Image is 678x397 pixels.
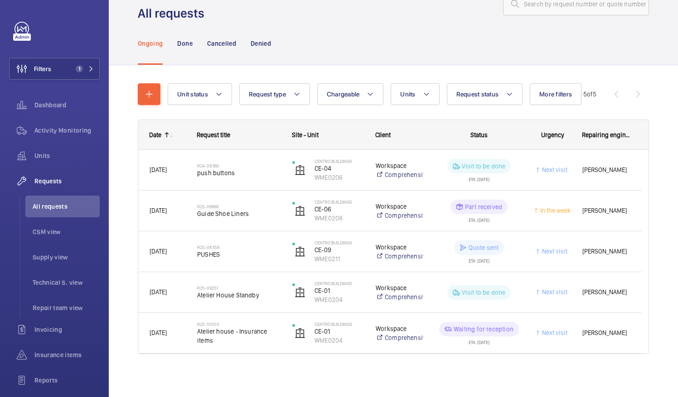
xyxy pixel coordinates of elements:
span: Request title [197,131,230,139]
p: Quote sent [469,243,499,252]
p: Workspace [376,161,423,170]
h2: R25-09251 [197,285,281,291]
a: Comprehensive [376,292,423,301]
span: Status [470,131,488,139]
p: WME0211 [315,254,364,263]
span: Filters [34,64,51,73]
h2: R24-08360 [197,163,281,168]
img: elevator.svg [295,246,305,257]
span: Request status [456,91,499,98]
span: [DATE] [150,166,167,173]
span: Repair team view [33,303,100,312]
p: Workspace [376,324,423,333]
a: Comprehensive [376,211,423,220]
p: CE-09 [315,245,364,254]
span: [PERSON_NAME] [582,328,630,338]
span: Next visit [540,288,567,296]
p: Centro Buildings [315,321,364,327]
span: Next visit [540,248,567,255]
span: [DATE] [150,288,167,296]
span: Site - Unit [292,131,319,139]
span: Next visit [540,166,567,173]
div: ETA: [DATE] [469,255,489,263]
span: More filters [539,91,572,98]
span: Next visit [540,329,567,336]
span: Units [34,151,100,160]
p: Centro Buildings [315,158,364,164]
span: [DATE] [150,329,167,336]
span: 1 - 5 5 [576,91,596,97]
span: Supply view [33,253,100,262]
p: Centro Buildings [315,281,364,286]
span: Chargeable [327,91,360,98]
span: Insurance items [34,350,100,359]
span: Atelier house - Insurance items [197,327,281,345]
button: More filters [530,83,581,105]
p: Centro Buildings [315,199,364,205]
div: ETA: [DATE] [469,336,489,344]
img: elevator.svg [295,165,305,176]
span: [PERSON_NAME] [582,206,630,216]
button: Units [391,83,439,105]
span: Urgency [541,131,564,139]
p: Ongoing [138,39,163,48]
span: Request type [249,91,286,98]
button: Request type [239,83,310,105]
span: Atelier House Standby [197,291,281,300]
span: [PERSON_NAME] [582,165,630,175]
p: Visit to be done [462,288,506,297]
span: Client [375,131,391,139]
p: Workspace [376,283,423,292]
p: Centro Buildings [315,240,364,245]
a: Comprehensive [376,252,423,261]
div: Date [149,131,161,139]
p: CE-06 [315,205,364,214]
h2: R25-10505 [197,321,281,327]
img: elevator.svg [295,206,305,216]
span: PUSHES [197,250,281,259]
p: Denied [251,39,271,48]
span: Invoicing [34,325,100,334]
span: CSM view [33,227,100,236]
p: Visit to be done [462,162,506,171]
p: CE-01 [315,286,364,295]
h2: R25-06968 [197,204,281,209]
p: Part received [465,202,502,211]
img: elevator.svg [295,328,305,339]
span: Dashboard [34,100,100,110]
span: [PERSON_NAME] [582,246,630,257]
span: Reports [34,376,100,385]
button: Unit status [168,83,232,105]
span: Requests [34,177,100,186]
p: Cancelled [207,39,236,48]
button: Filters1 [9,58,100,80]
p: WME0204 [315,336,364,345]
span: Activity Monitoring [34,126,100,135]
span: push buttons [197,168,281,177]
span: [DATE] [150,207,167,214]
span: In the week [538,207,571,214]
p: WME0204 [315,295,364,304]
span: Units [400,91,415,98]
p: WME0208 [315,214,364,223]
span: 1 [76,65,83,72]
a: Comprehensive [376,170,423,179]
p: Workspace [376,243,423,252]
p: WME0206 [315,173,364,182]
p: Workspace [376,202,423,211]
button: Request status [447,83,523,105]
span: [PERSON_NAME] [582,287,630,297]
span: of [587,91,593,98]
p: Waiting for reception [454,325,513,334]
img: elevator.svg [295,287,305,298]
a: Comprehensive [376,333,423,342]
span: [DATE] [150,248,167,255]
span: Repairing engineer [582,131,631,139]
button: Chargeable [317,83,384,105]
h1: All requests [138,5,210,22]
span: All requests [33,202,100,211]
h2: R25-08358 [197,244,281,250]
span: Technical S. view [33,278,100,287]
span: Guide Shoe Liners [197,209,281,218]
div: ETA: [DATE] [469,173,489,182]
